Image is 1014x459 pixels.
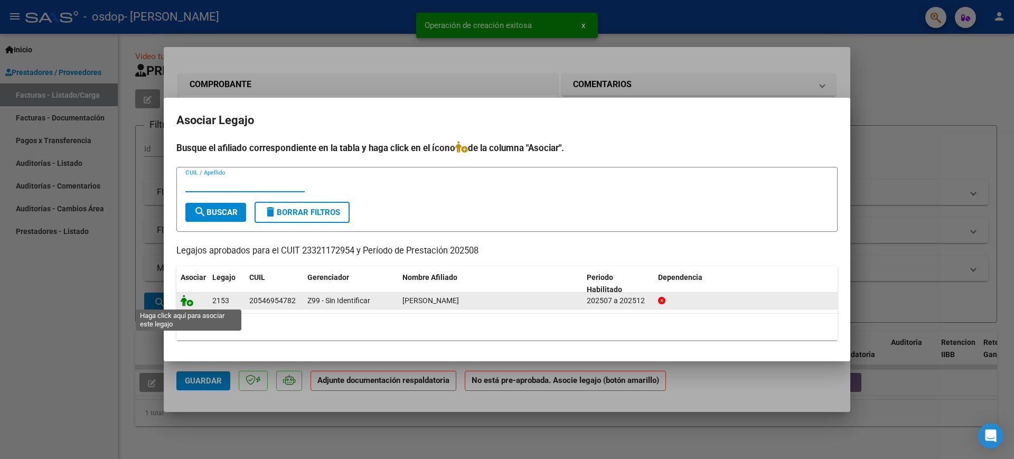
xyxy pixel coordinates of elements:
span: Legajo [212,273,236,282]
datatable-header-cell: Dependencia [654,266,838,301]
datatable-header-cell: Legajo [208,266,245,301]
span: ARACENA HERRERA MILO [402,296,459,305]
datatable-header-cell: Nombre Afiliado [398,266,583,301]
span: Buscar [194,208,238,217]
span: 2153 [212,296,229,305]
datatable-header-cell: Periodo Habilitado [583,266,654,301]
datatable-header-cell: Gerenciador [303,266,398,301]
div: 20546954782 [249,295,296,307]
datatable-header-cell: Asociar [176,266,208,301]
span: Periodo Habilitado [587,273,622,294]
datatable-header-cell: CUIL [245,266,303,301]
mat-icon: delete [264,205,277,218]
h4: Busque el afiliado correspondiente en la tabla y haga click en el ícono de la columna "Asociar". [176,141,838,155]
h2: Asociar Legajo [176,110,838,130]
div: 1 registros [176,314,838,340]
button: Borrar Filtros [255,202,350,223]
span: CUIL [249,273,265,282]
button: Buscar [185,203,246,222]
mat-icon: search [194,205,206,218]
div: 202507 a 202512 [587,295,650,307]
span: Z99 - Sin Identificar [307,296,370,305]
div: Open Intercom Messenger [978,423,1003,448]
span: Asociar [181,273,206,282]
span: Nombre Afiliado [402,273,457,282]
p: Legajos aprobados para el CUIT 23321172954 y Período de Prestación 202508 [176,245,838,258]
span: Gerenciador [307,273,349,282]
span: Dependencia [658,273,702,282]
span: Borrar Filtros [264,208,340,217]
